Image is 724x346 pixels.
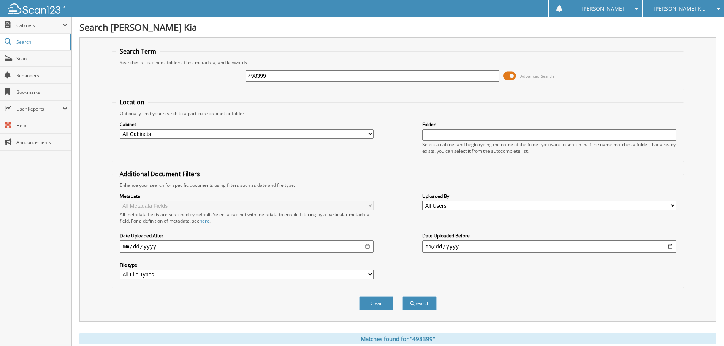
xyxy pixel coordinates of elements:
[422,240,676,253] input: end
[16,122,68,129] span: Help
[520,73,554,79] span: Advanced Search
[16,89,68,95] span: Bookmarks
[16,72,68,79] span: Reminders
[359,296,393,310] button: Clear
[16,55,68,62] span: Scan
[120,232,374,239] label: Date Uploaded After
[79,333,716,344] div: Matches found for "498399"
[16,22,62,28] span: Cabinets
[16,139,68,145] span: Announcements
[79,21,716,33] h1: Search [PERSON_NAME] Kia
[422,121,676,128] label: Folder
[120,240,374,253] input: start
[116,47,160,55] legend: Search Term
[422,141,676,154] div: Select a cabinet and begin typing the name of the folder you want to search in. If the name match...
[116,110,680,117] div: Optionally limit your search to a particular cabinet or folder
[120,211,374,224] div: All metadata fields are searched by default. Select a cabinet with metadata to enable filtering b...
[422,193,676,199] label: Uploaded By
[116,59,680,66] div: Searches all cabinets, folders, files, metadata, and keywords
[654,6,706,11] span: [PERSON_NAME] Kia
[116,98,148,106] legend: Location
[200,218,209,224] a: here
[120,121,374,128] label: Cabinet
[16,39,67,45] span: Search
[402,296,437,310] button: Search
[120,193,374,199] label: Metadata
[581,6,624,11] span: [PERSON_NAME]
[120,262,374,268] label: File type
[422,232,676,239] label: Date Uploaded Before
[116,170,204,178] legend: Additional Document Filters
[8,3,65,14] img: scan123-logo-white.svg
[16,106,62,112] span: User Reports
[116,182,680,188] div: Enhance your search for specific documents using filters such as date and file type.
